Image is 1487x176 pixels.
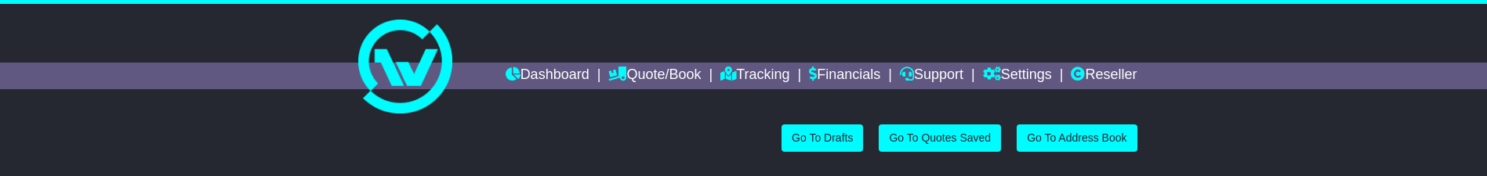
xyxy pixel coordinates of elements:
a: Reseller [1071,63,1137,89]
a: Go To Drafts [782,124,863,152]
a: Go To Quotes Saved [879,124,1001,152]
a: Go To Address Book [1017,124,1137,152]
a: Tracking [720,63,789,89]
a: Quote/Book [608,63,701,89]
a: Settings [983,63,1052,89]
a: Support [900,63,963,89]
a: Dashboard [506,63,589,89]
a: Financials [809,63,880,89]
